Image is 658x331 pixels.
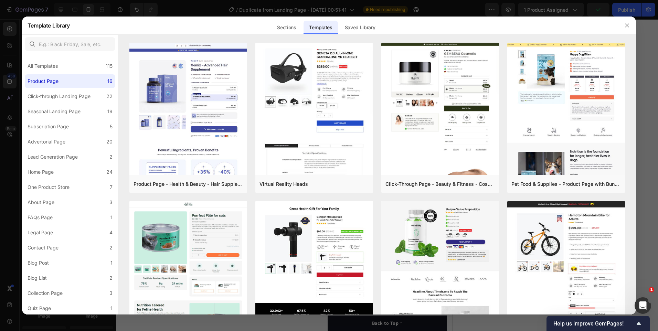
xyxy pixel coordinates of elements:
div: 22 [106,92,113,100]
div: Templates [304,21,338,34]
div: Pet Food & Supplies - Product Page with Bundle [511,180,621,188]
div: Generate layout [47,215,83,222]
div: Add blank section [44,238,86,245]
div: Quiz Page [28,304,51,312]
div: Sections [272,21,301,34]
div: 3 [109,289,113,297]
div: Advertorial Page [28,138,65,146]
span: from URL or image [46,223,83,229]
span: Help us improve GemPages! [553,320,635,327]
span: then drag & drop elements [39,247,90,253]
h2: Template Library [28,17,70,34]
div: 2 [109,274,113,282]
div: Product Page - Health & Beauty - Hair Supplement [134,180,243,188]
p: How does the money back guarantee work? [11,103,108,117]
div: Blog Post [28,259,49,267]
div: 1 [110,213,113,222]
div: Collection Page [28,289,63,297]
div: Subscription Page [28,122,69,131]
div: Contact Page [28,244,59,252]
iframe: Intercom live chat [635,297,651,314]
div: 20 [106,138,113,146]
div: 1 [110,259,113,267]
input: E.g.: Black Friday, Sale, etc. [25,37,115,51]
div: Saved Library [339,21,381,34]
div: 2 [109,153,113,161]
div: Legal Page [28,228,53,237]
div: Click-through Landing Page [28,92,91,100]
p: How often can I use it? [11,58,63,65]
div: All Templates [28,62,58,70]
div: 1 [110,304,113,312]
p: Do I need special water? [11,34,66,42]
div: 2 [109,244,113,252]
div: Product Page [28,77,59,85]
div: About Page [28,198,54,206]
p: Any further questions? [11,134,63,141]
div: 19 [107,107,113,116]
span: inspired by CRO experts [41,200,88,206]
div: 16 [107,77,113,85]
div: One Product Store [28,183,70,191]
div: 5 [110,122,113,131]
button: Back to Top ↑ [6,296,125,312]
div: Back to Top ↑ [50,300,81,308]
div: Home Page [28,168,54,176]
span: 1 [649,287,654,292]
div: Blog List [28,274,47,282]
div: Choose templates [44,191,86,199]
div: 24 [106,168,113,176]
div: FAQs Page [28,213,53,222]
span: Add section [6,176,39,183]
div: 7 [110,183,113,191]
button: Show survey - Help us improve GemPages! [553,319,643,328]
div: 4 [109,228,113,237]
div: Lead Generation Page [28,153,78,161]
div: 3 [109,198,113,206]
div: 115 [106,62,113,70]
div: Virtual Reality Heads [259,180,308,188]
div: Click-Through Page - Beauty & Fitness - Cosmetic [385,180,495,188]
p: Whenever you need a fresh, clean feeling — You will know we you feel it , [11,72,119,86]
div: Seasonal Landing Page [28,107,81,116]
p: Is it safe for kids? [11,11,51,18]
